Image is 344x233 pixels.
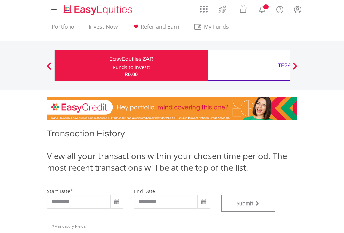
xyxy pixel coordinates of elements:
a: FAQ's and Support [271,2,289,16]
button: Submit [221,195,276,212]
div: EasyEquities ZAR [59,54,204,64]
img: vouchers-v2.svg [237,3,249,15]
img: grid-menu-icon.svg [200,5,208,13]
div: Funds to invest: [113,64,150,71]
a: My Profile [289,2,306,17]
span: Refer and Earn [141,23,179,31]
a: Portfolio [49,23,77,34]
img: thrive-v2.svg [217,3,228,15]
img: EasyCredit Promotion Banner [47,97,297,120]
a: AppsGrid [195,2,212,13]
h1: Transaction History [47,127,297,143]
a: Invest Now [86,23,120,34]
label: start date [47,188,70,194]
span: Mandatory Fields [52,224,86,229]
img: EasyEquities_Logo.png [62,4,135,16]
button: Next [288,66,302,73]
button: Previous [42,66,56,73]
span: My Funds [194,22,239,31]
div: View all your transactions within your chosen time period. The most recent transactions will be a... [47,150,297,174]
span: R0.00 [125,71,138,77]
a: Notifications [253,2,271,16]
a: Vouchers [233,2,253,15]
a: Home page [61,2,135,16]
a: Refer and Earn [129,23,182,34]
label: end date [134,188,155,194]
